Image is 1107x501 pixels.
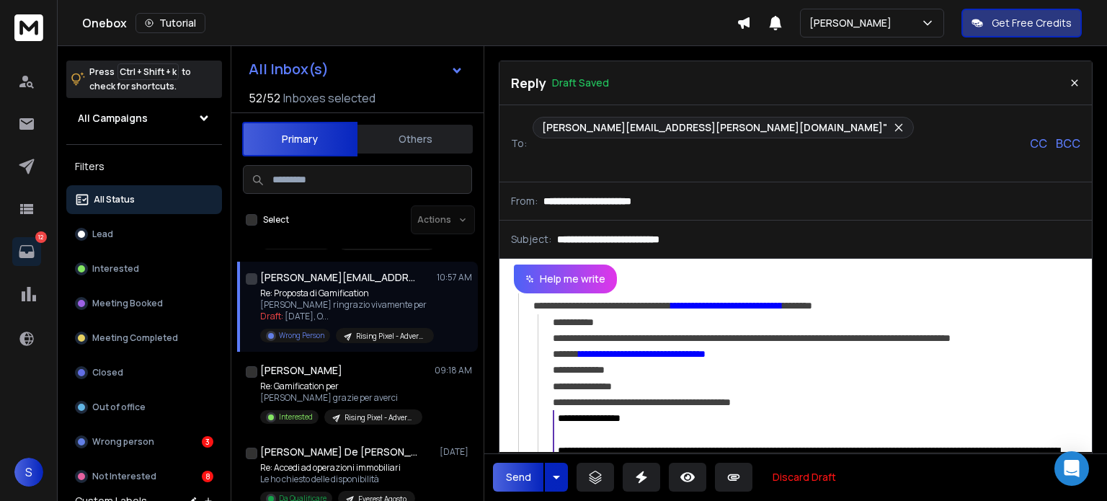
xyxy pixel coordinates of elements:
button: Meeting Completed [66,324,222,353]
p: BCC [1056,135,1080,152]
button: All Campaigns [66,104,222,133]
p: Reply [511,73,546,93]
h1: All Campaigns [78,111,148,125]
button: Help me write [514,265,617,293]
p: Rising Pixel - Advergames / Playable Ads [344,412,414,423]
p: Closed [92,367,123,378]
button: S [14,458,43,487]
p: Subject: [511,232,551,247]
p: Re: Gamification per [260,381,422,392]
p: Meeting Booked [92,298,163,309]
p: Interested [279,412,313,422]
p: 10:57 AM [437,272,472,283]
p: Out of office [92,402,146,413]
p: All Status [94,194,135,205]
p: Wrong person [92,436,154,448]
p: Re: Accedi ad operazioni immobiliari [260,462,415,474]
button: Discard Draft [761,463,848,492]
p: CC [1030,135,1047,152]
p: Not Interested [92,471,156,482]
p: [PERSON_NAME] grazie per averci [260,392,422,404]
button: Send [493,463,543,492]
span: [DATE], O ... [285,310,329,322]
p: Press to check for shortcuts. [89,65,191,94]
p: 12 [35,231,47,243]
p: Interested [92,263,139,275]
p: [PERSON_NAME] [809,16,897,30]
button: Not Interested8 [66,462,222,491]
a: 12 [12,237,41,266]
p: From: [511,194,538,208]
button: All Inbox(s) [237,55,475,84]
p: Draft Saved [552,76,609,90]
p: Wrong Person [279,330,324,341]
span: 52 / 52 [249,89,280,107]
p: To: [511,136,527,151]
h1: [PERSON_NAME] De [PERSON_NAME] [260,445,419,459]
button: Interested [66,254,222,283]
button: Tutorial [135,13,205,33]
p: Meeting Completed [92,332,178,344]
p: Lead [92,229,113,240]
span: Draft: [260,310,283,322]
p: Le ho chiesto delle disponibilità [260,474,415,485]
p: [DATE] [440,446,472,458]
button: Out of office [66,393,222,422]
p: Get Free Credits [992,16,1072,30]
label: Select [263,214,289,226]
div: 8 [202,471,213,482]
p: [PERSON_NAME] ringrazio vivamente per [260,299,433,311]
button: Primary [242,122,357,156]
div: Open Intercom Messenger [1054,451,1089,486]
button: Get Free Credits [961,9,1082,37]
button: Others [357,123,473,155]
span: Ctrl + Shift + k [117,63,179,80]
button: Lead [66,220,222,249]
p: Rising Pixel - Advergames / Playable Ads [356,331,425,342]
h1: All Inbox(s) [249,62,329,76]
p: Re: Proposta di Gamification [260,288,433,299]
h1: [PERSON_NAME] [260,363,342,378]
h1: [PERSON_NAME][EMAIL_ADDRESS][DOMAIN_NAME] [260,270,419,285]
button: All Status [66,185,222,214]
p: [PERSON_NAME][EMAIL_ADDRESS][PERSON_NAME][DOMAIN_NAME]" [542,120,887,135]
button: Meeting Booked [66,289,222,318]
div: 3 [202,436,213,448]
div: Onebox [82,13,737,33]
h3: Inboxes selected [283,89,375,107]
button: Wrong person3 [66,427,222,456]
button: Closed [66,358,222,387]
h3: Filters [66,156,222,177]
p: 09:18 AM [435,365,472,376]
